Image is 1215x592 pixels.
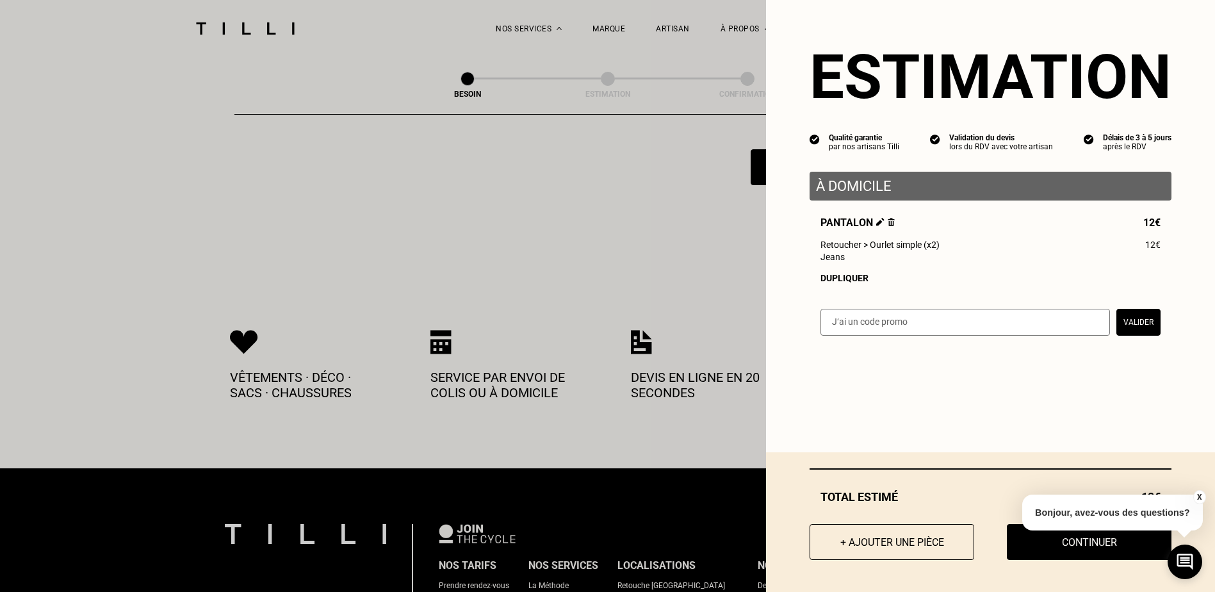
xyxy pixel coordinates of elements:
[810,490,1171,504] div: Total estimé
[949,133,1053,142] div: Validation du devis
[1145,240,1161,250] span: 12€
[1193,490,1205,504] button: X
[829,142,899,151] div: par nos artisans Tilli
[820,273,1161,283] div: Dupliquer
[820,240,940,250] span: Retoucher > Ourlet simple (x2)
[810,524,974,560] button: + Ajouter une pièce
[930,133,940,145] img: icon list info
[1116,309,1161,336] button: Valider
[820,252,845,262] span: Jeans
[888,218,895,226] img: Supprimer
[816,178,1165,194] p: À domicile
[820,217,895,229] span: Pantalon
[1007,524,1171,560] button: Continuer
[810,133,820,145] img: icon list info
[820,309,1110,336] input: J‘ai un code promo
[876,218,885,226] img: Éditer
[810,41,1171,113] section: Estimation
[1103,133,1171,142] div: Délais de 3 à 5 jours
[1022,495,1203,530] p: Bonjour, avez-vous des questions?
[1084,133,1094,145] img: icon list info
[1143,217,1161,229] span: 12€
[1103,142,1171,151] div: après le RDV
[949,142,1053,151] div: lors du RDV avec votre artisan
[829,133,899,142] div: Qualité garantie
